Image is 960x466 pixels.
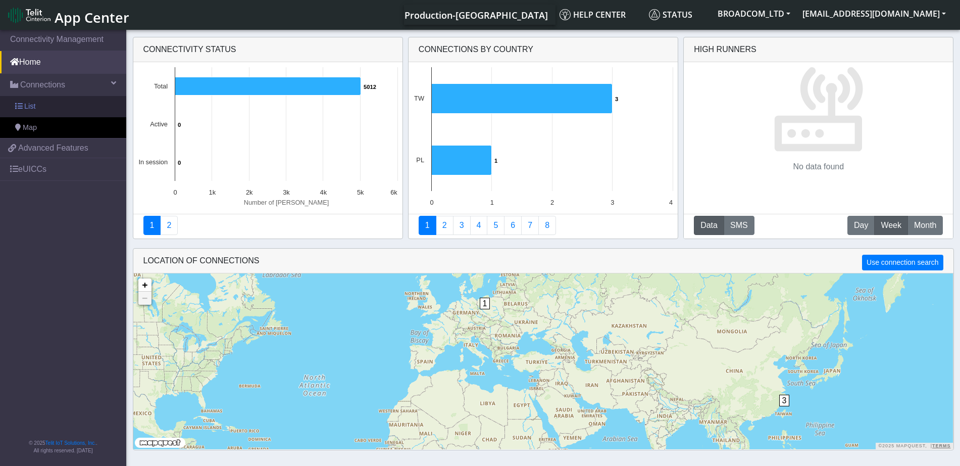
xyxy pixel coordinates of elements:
span: Week [881,219,901,231]
a: Zero Session [521,216,539,235]
span: Production-[GEOGRAPHIC_DATA] [405,9,548,21]
div: Connections By Country [409,37,678,62]
span: Month [914,219,936,231]
a: Connectivity status [143,216,161,235]
button: Day [847,216,875,235]
text: 0 [430,199,433,206]
div: 1 [480,298,490,328]
text: 5k [357,189,364,196]
span: 1 [480,298,490,309]
text: Number of [PERSON_NAME] [243,199,329,206]
div: 3 [779,395,789,425]
span: Day [854,219,868,231]
a: Carrier [436,216,453,235]
a: Deployment status [160,216,178,235]
img: logo-telit-cinterion-gw-new.png [8,7,50,23]
div: ©2025 MapQuest, | [876,443,953,449]
text: 1 [490,199,494,206]
a: Connections By Carrier [470,216,488,235]
span: Connections [20,79,65,91]
a: Status [645,5,712,25]
text: 4k [320,189,327,196]
nav: Summary paging [143,216,392,235]
button: Data [694,216,724,235]
text: TW [414,95,425,102]
a: App Center [8,4,128,26]
text: Total [154,82,167,90]
button: Use connection search [862,255,943,270]
button: Week [874,216,908,235]
text: 1k [209,189,216,196]
span: List [24,101,35,112]
div: High Runners [694,43,756,56]
a: Usage per Country [453,216,471,235]
button: [EMAIL_ADDRESS][DOMAIN_NAME] [796,5,952,23]
span: 3 [779,395,790,406]
span: Map [23,122,37,133]
a: Usage by Carrier [487,216,504,235]
a: 14 Days Trend [504,216,522,235]
text: In session [138,158,168,166]
div: LOCATION OF CONNECTIONS [133,249,953,273]
text: 0 [173,189,177,196]
img: status.svg [649,9,660,20]
text: 5012 [364,84,376,90]
text: 2k [245,189,252,196]
img: knowledge.svg [560,9,571,20]
a: Help center [555,5,645,25]
text: 0 [178,160,181,166]
text: 3k [283,189,290,196]
span: Advanced Features [18,142,88,154]
text: 2 [550,199,554,206]
span: Status [649,9,692,20]
a: Telit IoT Solutions, Inc. [45,440,96,446]
a: Not Connected for 30 days [538,216,556,235]
div: Connectivity status [133,37,402,62]
text: 6k [390,189,397,196]
button: BROADCOM_LTD [712,5,796,23]
span: Help center [560,9,626,20]
nav: Summary paging [419,216,668,235]
a: Connections By Country [419,216,436,235]
text: 0 [178,122,181,128]
button: Month [907,216,943,235]
img: No data found [773,62,864,153]
text: PL [416,156,424,164]
p: No data found [793,161,844,173]
text: 4 [669,199,673,206]
text: 3 [615,96,618,102]
text: 3 [611,199,614,206]
a: Terms [932,443,951,448]
text: Active [150,120,168,128]
span: App Center [55,8,129,27]
text: 1 [494,158,497,164]
a: Zoom out [138,292,151,305]
button: SMS [724,216,754,235]
a: Zoom in [138,278,151,292]
a: Your current platform instance [404,5,547,25]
